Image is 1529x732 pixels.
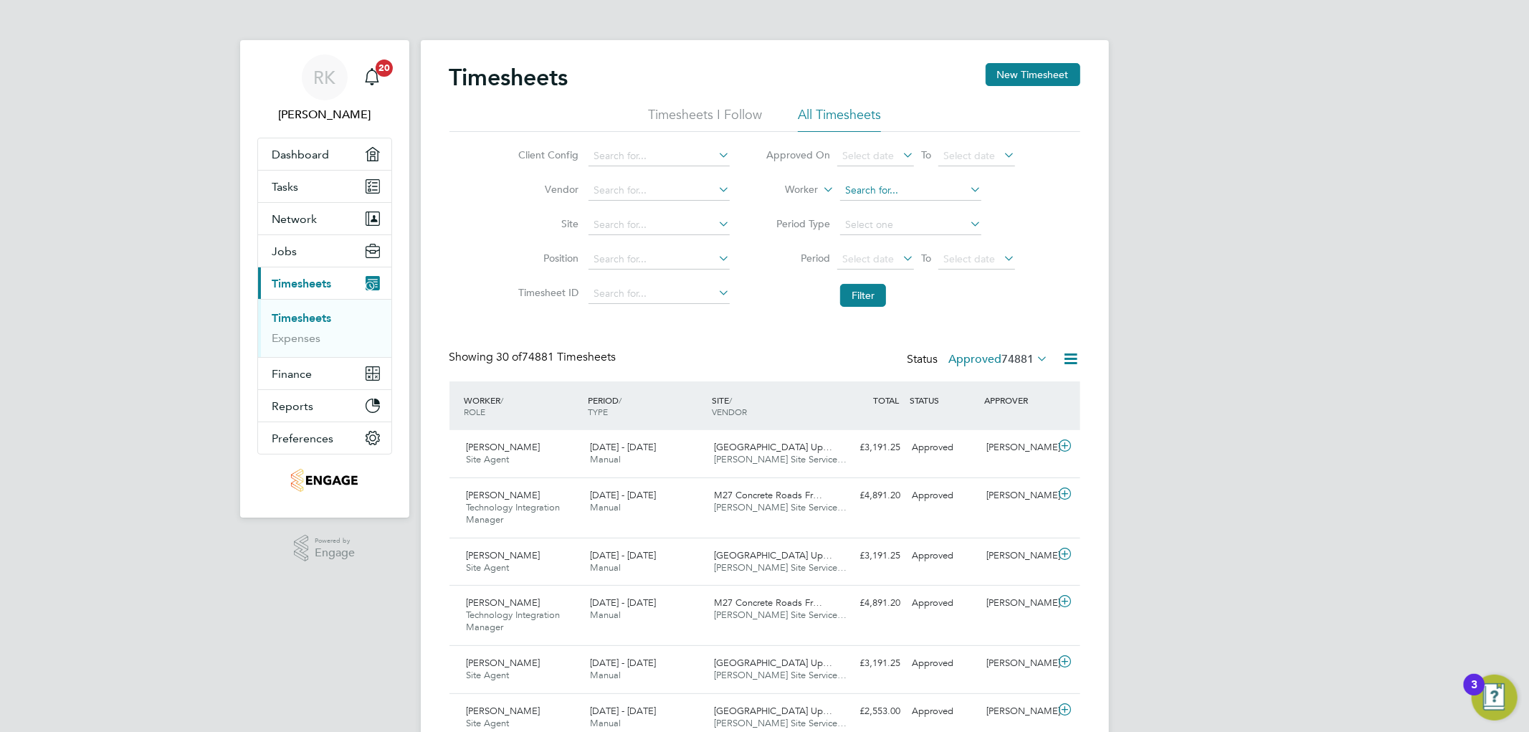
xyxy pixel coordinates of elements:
[467,489,540,501] span: [PERSON_NAME]
[981,387,1055,413] div: APPROVER
[501,394,504,406] span: /
[714,501,847,513] span: [PERSON_NAME] Site Service…
[467,501,561,526] span: Technology Integration Manager
[272,331,321,345] a: Expenses
[907,484,981,508] div: Approved
[257,106,392,123] span: Ricky Knight
[258,422,391,454] button: Preferences
[258,171,391,202] a: Tasks
[590,489,656,501] span: [DATE] - [DATE]
[798,106,881,132] li: All Timesheets
[315,547,355,559] span: Engage
[467,561,510,574] span: Site Agent
[648,106,762,132] li: Timesheets I Follow
[907,700,981,723] div: Approved
[714,657,832,669] span: [GEOGRAPHIC_DATA] Up…
[376,60,393,77] span: 20
[714,596,822,609] span: M27 Concrete Roads Fr…
[986,63,1080,86] button: New Timesheet
[619,394,621,406] span: /
[1002,352,1034,366] span: 74881
[590,441,656,453] span: [DATE] - [DATE]
[467,609,561,633] span: Technology Integration Manager
[258,358,391,389] button: Finance
[514,252,578,265] label: Position
[981,700,1055,723] div: [PERSON_NAME]
[714,561,847,574] span: [PERSON_NAME] Site Service…
[497,350,523,364] span: 30 of
[981,484,1055,508] div: [PERSON_NAME]
[949,352,1049,366] label: Approved
[272,432,334,445] span: Preferences
[358,54,386,100] a: 20
[449,350,619,365] div: Showing
[514,183,578,196] label: Vendor
[258,390,391,422] button: Reports
[766,148,830,161] label: Approved On
[465,406,486,417] span: ROLE
[981,544,1055,568] div: [PERSON_NAME]
[589,181,730,201] input: Search for...
[842,252,894,265] span: Select date
[907,387,981,413] div: STATUS
[257,54,392,123] a: RK[PERSON_NAME]
[832,544,907,568] div: £3,191.25
[590,453,621,465] span: Manual
[589,284,730,304] input: Search for...
[590,657,656,669] span: [DATE] - [DATE]
[467,705,540,717] span: [PERSON_NAME]
[589,146,730,166] input: Search for...
[272,180,299,194] span: Tasks
[907,436,981,460] div: Approved
[907,544,981,568] div: Approved
[449,63,568,92] h2: Timesheets
[832,700,907,723] div: £2,553.00
[590,549,656,561] span: [DATE] - [DATE]
[590,717,621,729] span: Manual
[590,561,621,574] span: Manual
[753,183,818,197] label: Worker
[258,267,391,299] button: Timesheets
[917,146,935,164] span: To
[714,549,832,561] span: [GEOGRAPHIC_DATA] Up…
[714,489,822,501] span: M27 Concrete Roads Fr…
[714,717,847,729] span: [PERSON_NAME] Site Service…
[497,350,616,364] span: 74881 Timesheets
[272,311,332,325] a: Timesheets
[590,609,621,621] span: Manual
[584,387,708,424] div: PERIOD
[729,394,732,406] span: /
[467,453,510,465] span: Site Agent
[917,249,935,267] span: To
[257,469,392,492] a: Go to home page
[589,249,730,270] input: Search for...
[461,387,585,424] div: WORKER
[590,596,656,609] span: [DATE] - [DATE]
[908,350,1052,370] div: Status
[514,148,578,161] label: Client Config
[291,469,358,492] img: carmichael-logo-retina.png
[514,217,578,230] label: Site
[708,387,832,424] div: SITE
[313,68,335,87] span: RK
[766,252,830,265] label: Period
[258,138,391,170] a: Dashboard
[272,399,314,413] span: Reports
[714,453,847,465] span: [PERSON_NAME] Site Service…
[467,549,540,561] span: [PERSON_NAME]
[766,217,830,230] label: Period Type
[467,669,510,681] span: Site Agent
[981,591,1055,615] div: [PERSON_NAME]
[272,277,332,290] span: Timesheets
[714,669,847,681] span: [PERSON_NAME] Site Service…
[315,535,355,547] span: Powered by
[272,244,297,258] span: Jobs
[832,436,907,460] div: £3,191.25
[588,406,608,417] span: TYPE
[272,148,330,161] span: Dashboard
[840,181,981,201] input: Search for...
[467,717,510,729] span: Site Agent
[943,252,995,265] span: Select date
[514,286,578,299] label: Timesheet ID
[272,367,313,381] span: Finance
